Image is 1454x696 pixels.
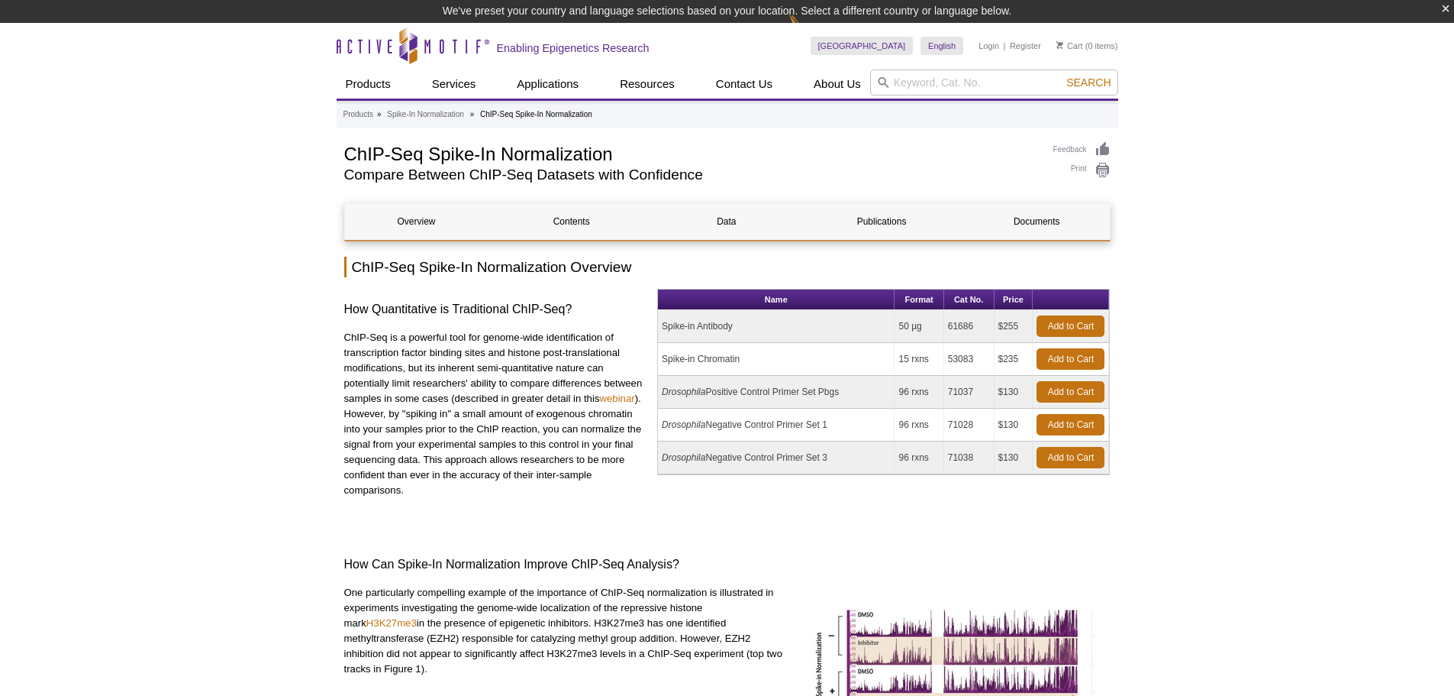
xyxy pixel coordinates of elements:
[1036,447,1104,468] a: Add to Cart
[658,290,895,310] th: Name
[895,310,943,343] td: 50 µg
[1036,381,1104,403] a: Add to Cart
[978,40,999,51] a: Login
[920,37,963,55] a: English
[995,290,1033,310] th: Price
[1053,162,1111,179] a: Print
[965,203,1108,240] a: Documents
[895,343,943,376] td: 15 rxns
[810,203,953,240] a: Publications
[345,203,488,240] a: Overview
[895,442,943,474] td: 96 rxns
[1056,37,1118,55] li: (0 items)
[480,110,592,118] li: ChIP-Seq Spike-In Normalization
[662,387,705,397] i: Drosophila
[1036,348,1104,370] a: Add to Cart
[655,203,798,240] a: Data
[895,409,943,442] td: 96 rxns
[944,290,995,310] th: Cat No.
[344,555,1111,574] h3: How Can Spike-In Normalization Improve ChIP-Seq Analysis?
[366,617,417,629] a: H3K27me3
[497,41,650,55] h2: Enabling Epigenetics Research
[662,452,705,463] i: Drosophila
[344,257,1111,277] h2: ChIP-Seq Spike-In Normalization Overview
[658,343,895,376] td: Spike-in Chromatin
[1056,41,1063,49] img: Your Cart
[995,442,1033,474] td: $130
[658,409,895,442] td: Negative Control Primer Set 1
[944,376,995,409] td: 71037
[1036,316,1104,337] a: Add to Cart
[995,376,1033,409] td: $130
[599,393,634,404] a: webinar
[344,330,646,498] p: ChIP-Seq is a powerful tool for genome-wide identification of transcription factor binding sites ...
[508,70,588,99] a: Applications
[658,442,895,474] td: Negative Control Primer Set 3
[1053,141,1111,158] a: Feedback
[344,585,785,677] p: One particularly compelling example of the importance of ChIP-Seq normalization is illustrated in...
[944,409,995,442] td: 71028
[995,409,1033,442] td: $130
[387,108,464,121] a: Spike-In Normalization
[500,203,643,240] a: Contents
[1004,37,1006,55] li: |
[811,37,914,55] a: [GEOGRAPHIC_DATA]
[470,110,475,118] li: »
[788,11,829,47] img: Change Here
[1010,40,1041,51] a: Register
[344,300,646,319] h3: How Quantitative is Traditional ChIP-Seq?
[423,70,485,99] a: Services
[804,70,870,99] a: About Us
[344,141,1038,164] h1: ChIP-Seq Spike-In Normalization
[944,442,995,474] td: 71038
[895,290,943,310] th: Format
[662,419,705,430] i: Drosophila
[870,70,1118,95] input: Keyword, Cat. No.
[344,168,1038,182] h2: Compare Between ChIP-Seq Datasets with Confidence
[1062,76,1115,89] button: Search
[658,376,895,409] td: Positive Control Primer Set Pbgs
[995,343,1033,376] td: $235
[343,108,373,121] a: Products
[944,310,995,343] td: 61686
[1066,76,1111,89] span: Search
[377,110,382,118] li: »
[1056,40,1083,51] a: Cart
[337,70,400,99] a: Products
[611,70,684,99] a: Resources
[658,310,895,343] td: Spike-in Antibody
[707,70,782,99] a: Contact Us
[895,376,943,409] td: 96 rxns
[995,310,1033,343] td: $255
[944,343,995,376] td: 53083
[1036,414,1104,435] a: Add to Cart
